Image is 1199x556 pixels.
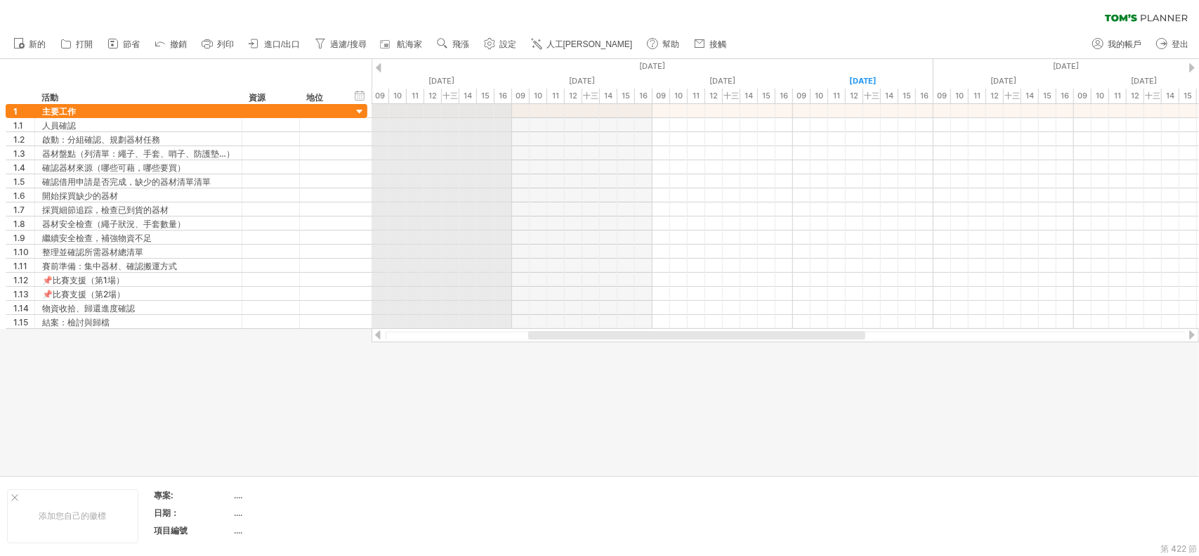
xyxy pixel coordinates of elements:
[13,205,25,215] font: 1.7
[428,91,437,101] font: 12
[1004,91,1020,101] font: 十三
[1089,35,1146,53] a: 我的帳戶
[674,91,683,101] font: 10
[154,490,173,500] font: 專案:
[151,35,191,53] a: 撤銷
[378,35,426,53] a: 航海家
[512,74,653,89] div: 2025年9月28日星期日
[42,106,76,117] font: 主要工作
[1132,76,1158,86] font: [DATE]
[693,91,700,101] font: 11
[433,35,473,53] a: 飛漲
[42,176,211,187] font: 確認借用申請是否完成，缺少的器材清單清單
[264,39,300,49] font: 進口/出口
[639,91,648,101] font: 16
[653,74,793,89] div: 2025年9月29日星期一
[583,91,598,101] font: 十三
[709,39,726,49] font: 接觸
[245,35,304,53] a: 進口/出口
[42,120,76,131] font: 人員確認
[1114,91,1121,101] font: 11
[815,91,823,101] font: 10
[1096,91,1104,101] font: 10
[13,289,29,299] font: 1.13
[1077,91,1087,101] font: 09
[933,74,1074,89] div: 2025年10月1日星期三
[330,39,366,49] font: 過濾/搜尋
[780,91,788,101] font: 16
[499,39,516,49] font: 設定
[1043,91,1051,101] font: 15
[850,91,858,101] font: 12
[42,205,169,215] font: 採買細節追踪，檢查已到貨的器材
[690,35,730,53] a: 接觸
[639,61,665,71] font: [DATE]
[42,233,152,243] font: 繼續安全檢查，補強物資不足
[13,261,27,271] font: 1.11
[443,91,458,101] font: 十三
[104,35,144,53] a: 節省
[710,76,736,86] font: [DATE]
[13,106,18,117] font: 1
[42,247,143,257] font: 整理並確認所需器材總清單
[13,233,25,243] font: 1.9
[10,35,50,53] a: 新的
[198,35,238,53] a: 列印
[13,275,28,285] font: 1.12
[217,39,234,49] font: 列印
[990,91,999,101] font: 12
[311,35,370,53] a: 過濾/搜尋
[13,219,25,229] font: 1.8
[42,134,160,145] font: 啟動：分組確認、規劃器材任務
[393,91,402,101] font: 10
[1131,91,1139,101] font: 12
[29,39,46,49] font: 新的
[412,91,419,101] font: 11
[480,35,520,53] a: 設定
[42,275,124,285] font: 📌比賽支援（第1場）
[234,525,242,536] font: ....
[13,176,25,187] font: 1.5
[833,91,840,101] font: 11
[569,91,577,101] font: 12
[885,91,893,101] font: 14
[234,507,242,518] font: ....
[13,148,25,159] font: 1.3
[42,148,235,159] font: 器材盤點（列清單：繩子、手套、哨子、防護墊…）
[42,162,185,173] font: 確認器材來源（哪些可藉，哪些要買）
[1184,91,1192,101] font: 15
[762,91,771,101] font: 15
[546,39,633,49] font: 人工[PERSON_NAME]
[13,247,29,257] font: 1.10
[1053,61,1079,71] font: [DATE]
[306,92,323,103] font: 地位
[849,76,877,86] font: [DATE]
[481,91,490,101] font: 15
[974,91,981,101] font: 11
[709,91,718,101] font: 12
[604,91,612,101] font: 14
[13,120,23,131] font: 1.1
[622,91,630,101] font: 15
[528,35,637,53] a: 人工[PERSON_NAME]
[534,91,542,101] font: 10
[991,76,1017,86] font: [DATE]
[903,91,911,101] font: 15
[1108,39,1141,49] font: 我的帳戶
[516,91,525,101] font: 09
[397,39,422,49] font: 航海家
[42,317,110,328] font: 結案：檢討與歸檔
[42,303,135,313] font: 物資收拾、歸還進度確認
[429,76,455,86] font: [DATE]
[170,39,187,49] font: 撤銷
[154,507,179,518] font: 日期：
[797,91,806,101] font: 09
[452,39,469,49] font: 飛漲
[42,190,118,201] font: 開始採買缺少的器材
[76,39,93,49] font: 打開
[723,91,739,101] font: 十三
[1145,91,1160,101] font: 十三
[234,490,242,500] font: ....
[39,510,107,521] font: 添加您自己的徽標
[937,91,947,101] font: 09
